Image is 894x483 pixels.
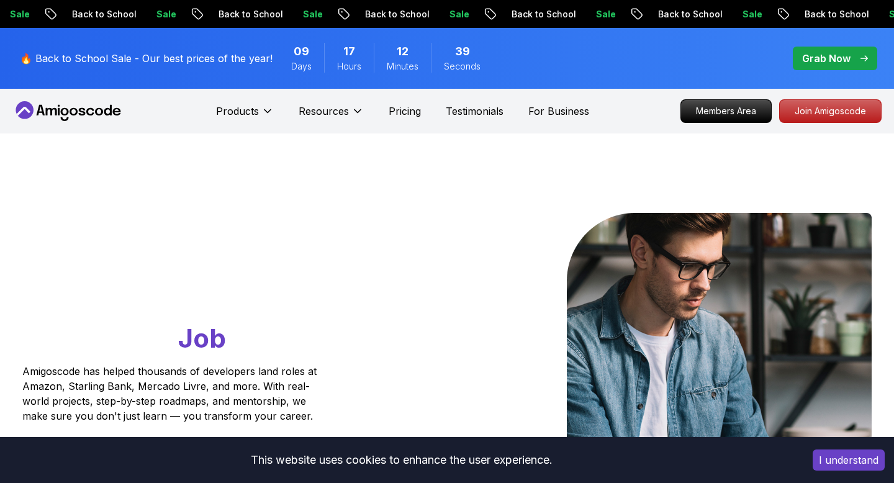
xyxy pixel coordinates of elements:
[446,104,503,119] a: Testimonials
[343,43,355,60] span: 17 Hours
[119,8,203,20] p: Back to School
[681,100,771,122] p: Members Area
[802,51,851,66] p: Grab Now
[178,322,226,354] span: Job
[779,99,882,123] a: Join Amigoscode
[294,43,309,60] span: 9 Days
[265,8,350,20] p: Back to School
[780,100,881,122] p: Join Amigoscode
[291,60,312,73] span: Days
[22,364,320,423] p: Amigoscode has helped thousands of developers land roles at Amazon, Starling Bank, Mercado Livre,...
[9,446,794,474] div: This website uses cookies to enhance the user experience.
[20,51,273,66] p: 🔥 Back to School Sale - Our best prices of the year!
[56,8,96,20] p: Sale
[705,8,789,20] p: Back to School
[397,43,409,60] span: 12 Minutes
[387,60,418,73] span: Minutes
[643,8,682,20] p: Sale
[216,104,274,129] button: Products
[22,213,364,356] h1: Go From Learning to Hired: Master Java, Spring Boot & Cloud Skills That Get You the
[299,104,364,129] button: Resources
[496,8,536,20] p: Sale
[216,104,259,119] p: Products
[680,99,772,123] a: Members Area
[789,8,829,20] p: Sale
[813,449,885,471] button: Accept cookies
[203,8,243,20] p: Sale
[528,104,589,119] a: For Business
[350,8,389,20] p: Sale
[299,104,349,119] p: Resources
[389,104,421,119] a: Pricing
[412,8,496,20] p: Back to School
[455,43,470,60] span: 39 Seconds
[558,8,643,20] p: Back to School
[444,60,481,73] span: Seconds
[337,60,361,73] span: Hours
